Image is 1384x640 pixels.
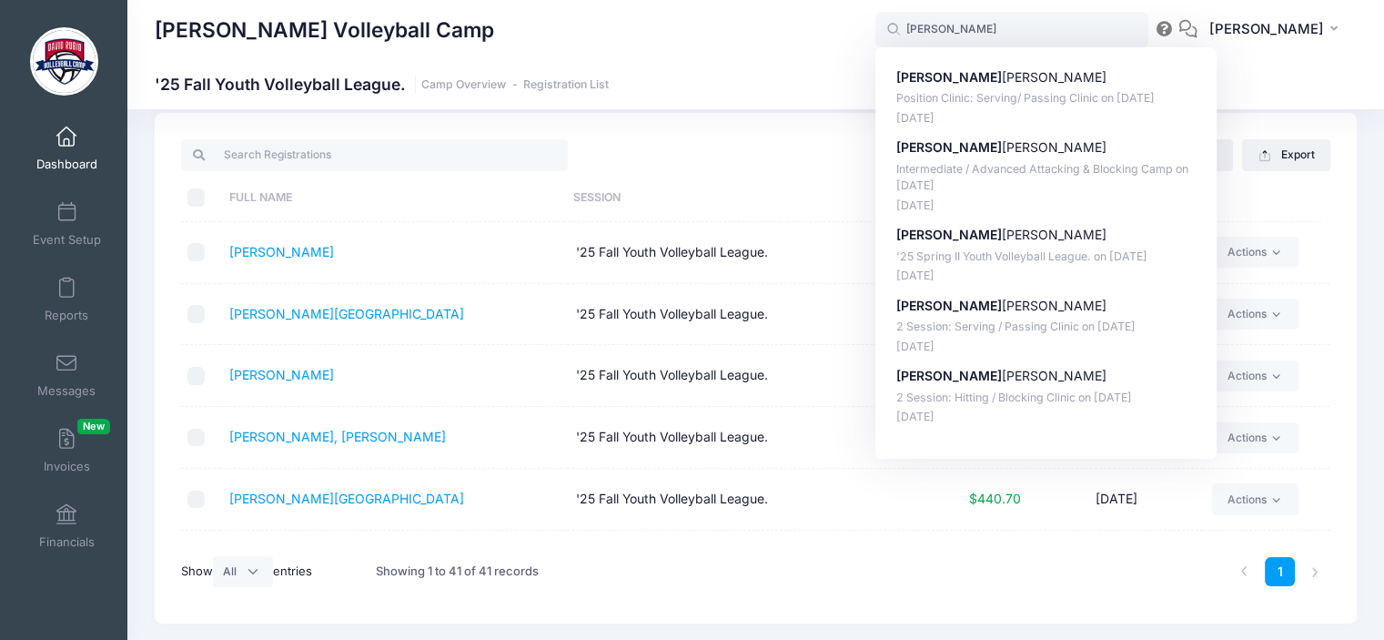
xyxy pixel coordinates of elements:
[229,367,334,382] a: [PERSON_NAME]
[896,367,1197,386] p: [PERSON_NAME]
[896,90,1197,107] p: Position Clinic: Serving/ Passing Clinic on [DATE]
[36,157,97,172] span: Dashboard
[564,174,908,222] th: Session: activate to sort column ascending
[567,345,914,407] td: '25 Fall Youth Volleyball League.
[1265,557,1295,587] a: 1
[229,491,464,506] a: [PERSON_NAME][GEOGRAPHIC_DATA]
[1212,237,1298,268] a: Actions
[220,174,564,222] th: Full Name: activate to sort column ascending
[567,284,914,346] td: '25 Fall Youth Volleyball League.
[896,390,1197,407] p: 2 Session: Hitting / Blocking Clinic on [DATE]
[1212,483,1298,514] a: Actions
[896,297,1197,316] p: [PERSON_NAME]
[24,192,110,256] a: Event Setup
[896,139,1002,155] strong: [PERSON_NAME]
[1212,361,1298,391] a: Actions
[1212,299,1298,330] a: Actions
[896,249,1197,266] p: '25 Spring II Youth Volleyball League. on [DATE]
[1209,19,1324,39] span: [PERSON_NAME]
[1197,9,1357,51] button: [PERSON_NAME]
[567,407,914,469] td: '25 Fall Youth Volleyball League.
[181,556,312,587] label: Show entries
[376,551,539,593] div: Showing 1 to 41 of 41 records
[896,298,1002,313] strong: [PERSON_NAME]
[45,308,88,323] span: Reports
[969,491,1021,506] span: $440.70
[896,68,1197,87] p: [PERSON_NAME]
[24,419,110,483] a: InvoicesNew
[523,78,609,92] a: Registration List
[229,429,446,444] a: [PERSON_NAME], [PERSON_NAME]
[896,110,1197,127] p: [DATE]
[155,9,494,51] h1: [PERSON_NAME] Volleyball Camp
[896,161,1197,195] p: Intermediate / Advanced Attacking & Blocking Camp on [DATE]
[44,459,90,474] span: Invoices
[896,319,1197,336] p: 2 Session: Serving / Passing Clinic on [DATE]
[896,198,1197,215] p: [DATE]
[1030,469,1204,531] td: [DATE]
[567,222,914,284] td: '25 Fall Youth Volleyball League.
[24,117,110,180] a: Dashboard
[896,339,1197,356] p: [DATE]
[896,226,1197,245] p: [PERSON_NAME]
[37,383,96,399] span: Messages
[77,419,110,434] span: New
[155,75,609,94] h1: '25 Fall Youth Volleyball League.
[39,534,95,550] span: Financials
[567,469,914,531] td: '25 Fall Youth Volleyball League.
[896,409,1197,426] p: [DATE]
[896,227,1002,242] strong: [PERSON_NAME]
[896,368,1002,383] strong: [PERSON_NAME]
[1242,139,1330,170] button: Export
[181,139,568,170] input: Search Registrations
[1030,531,1204,593] td: [DATE]
[24,268,110,331] a: Reports
[896,268,1197,285] p: [DATE]
[229,244,334,259] a: [PERSON_NAME]
[30,27,98,96] img: David Rubio Volleyball Camp
[896,69,1002,85] strong: [PERSON_NAME]
[213,556,273,587] select: Showentries
[896,138,1197,157] p: [PERSON_NAME]
[229,306,464,321] a: [PERSON_NAME][GEOGRAPHIC_DATA]
[567,531,914,593] td: '25 Fall Youth Volleyball League.
[1212,422,1298,453] a: Actions
[875,12,1148,48] input: Search by First Name, Last Name, or Email...
[24,343,110,407] a: Messages
[421,78,506,92] a: Camp Overview
[24,494,110,558] a: Financials
[33,232,101,248] span: Event Setup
